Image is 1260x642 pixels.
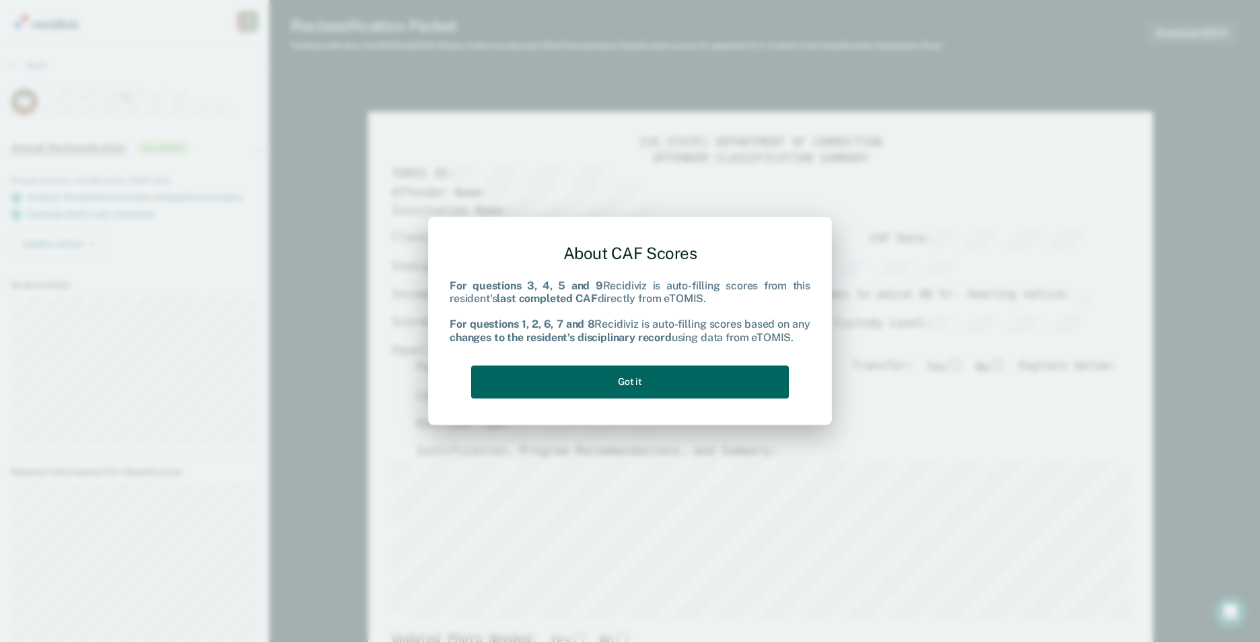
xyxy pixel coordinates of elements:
button: Got it [471,365,789,398]
b: last completed CAF [497,292,597,305]
b: For questions 1, 2, 6, 7 and 8 [450,318,594,331]
b: changes to the resident's disciplinary record [450,331,672,344]
div: Recidiviz is auto-filling scores from this resident's directly from eTOMIS. Recidiviz is auto-fil... [450,279,810,344]
div: About CAF Scores [450,233,810,274]
b: For questions 3, 4, 5 and 9 [450,279,603,292]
